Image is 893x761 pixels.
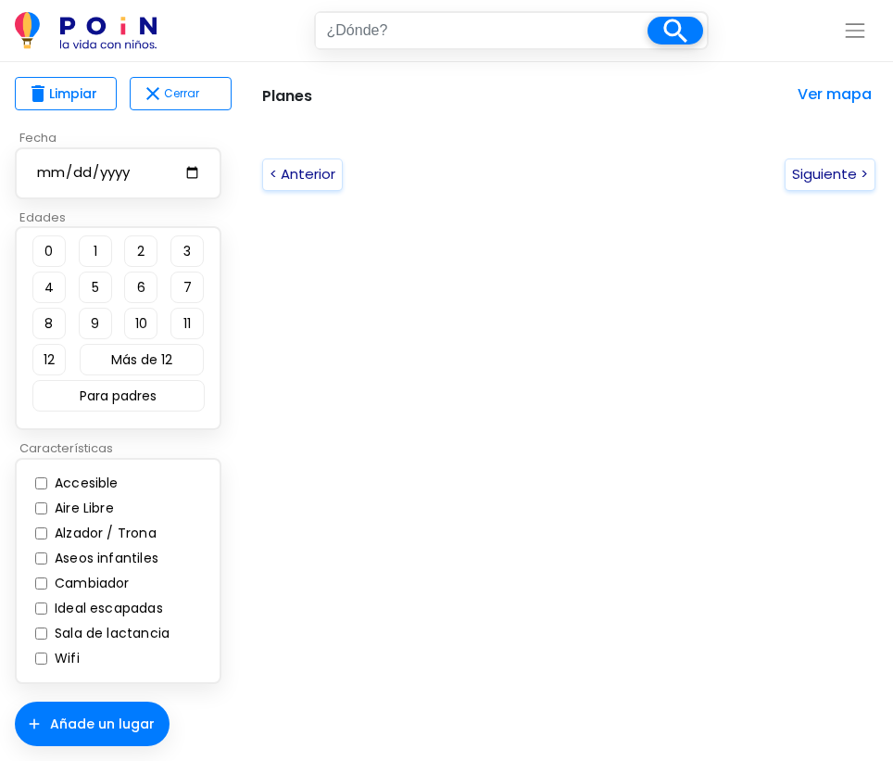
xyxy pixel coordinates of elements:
button: Siguiente > [785,159,875,191]
img: POiN [15,12,157,49]
button: 9 [79,308,112,339]
button: closeCerrar [130,77,232,110]
button: 1 [79,235,112,267]
button: Para padres [32,380,205,412]
button: 11 [170,308,204,339]
input: ¿Dónde? [316,13,648,48]
button: 5 [79,272,112,303]
p: Edades [15,209,233,227]
button: Añade un lugar [15,702,170,746]
label: Alzador / Trona [50,524,157,543]
button: 10 [124,308,157,339]
label: Ideal escapadas [50,599,163,618]
span: delete [27,82,49,105]
label: Aire Libre [50,499,114,518]
button: 7 [170,272,204,303]
button: 4 [32,272,66,303]
span: close [142,82,164,105]
label: Cambiador [50,574,130,593]
label: Sala de lactancia [50,624,170,643]
button: Toggle navigation [832,15,878,46]
button: 2 [124,235,157,267]
button: 0 [32,235,66,267]
button: Más de 12 [80,344,204,375]
p: Planes [259,77,315,116]
i: search [659,15,691,47]
button: deleteLimpiar [15,77,117,110]
p: Características [15,439,233,458]
button: 12 [32,344,66,375]
label: Accesible [50,474,119,493]
label: Wifi [50,649,80,668]
p: Fecha [15,129,233,147]
label: Aseos infantiles [50,549,158,568]
button: Ver mapa [791,77,878,112]
button: 3 [170,235,204,267]
button: < Anterior [262,159,343,191]
button: 8 [32,308,66,339]
button: 6 [124,272,157,303]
